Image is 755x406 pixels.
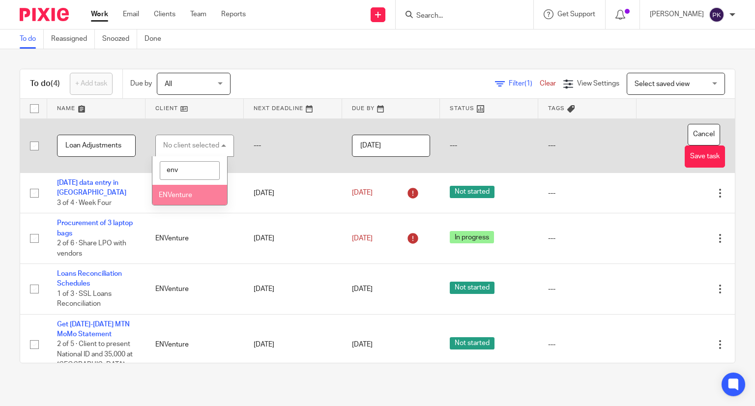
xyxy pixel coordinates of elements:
a: Reassigned [51,29,95,49]
a: To do [20,29,44,49]
div: --- [548,340,627,349]
a: Email [123,9,139,19]
td: --- [440,118,538,173]
h1: To do [30,79,60,89]
td: ENVenture [145,173,244,213]
span: Not started [450,282,494,294]
a: [DATE] data entry in [GEOGRAPHIC_DATA] [57,179,126,196]
input: Search [415,12,504,21]
span: [DATE] [352,341,373,348]
a: Clear [540,80,556,87]
span: Not started [450,337,494,349]
span: [DATE] [352,235,373,242]
div: --- [548,188,627,198]
button: Cancel [688,124,720,146]
button: Save task [685,145,725,168]
a: Snoozed [102,29,137,49]
input: Search options... [160,161,219,180]
td: ENVenture [145,213,244,264]
a: Loans Reconciliation Schedules [57,270,122,287]
a: Team [190,9,206,19]
td: --- [244,118,342,173]
span: 2 of 6 · Share LPO with vendors [57,240,126,257]
span: (1) [524,80,532,87]
span: Tags [548,106,565,111]
img: svg%3E [709,7,725,23]
span: [DATE] [352,190,373,197]
p: Due by [130,79,152,88]
span: View Settings [577,80,619,87]
a: Get [DATE]-[DATE] MTN MoMo Statement [57,321,130,338]
span: 1 of 3 · SSL Loans Reconciliation [57,290,112,308]
div: No client selected [163,142,219,149]
img: Pixie [20,8,69,21]
td: ENVenture [145,314,244,375]
span: 3 of 4 · Week Four [57,200,112,206]
td: [DATE] [244,264,342,315]
span: 2 of 5 · Client to present National ID and 35,000 at [GEOGRAPHIC_DATA] [57,341,133,368]
a: + Add task [70,73,113,95]
p: [PERSON_NAME] [650,9,704,19]
span: Get Support [557,11,595,18]
a: Work [91,9,108,19]
span: (4) [51,80,60,87]
span: Select saved view [635,81,690,87]
td: [DATE] [244,314,342,375]
input: Task name [57,135,136,157]
span: ENVenture [159,192,192,199]
td: --- [538,118,637,173]
input: Pick a date [352,135,431,157]
span: [DATE] [352,286,373,292]
td: ENVenture [145,264,244,315]
span: In progress [450,231,494,243]
a: Clients [154,9,175,19]
a: Done [145,29,169,49]
span: All [165,81,172,87]
td: [DATE] [244,213,342,264]
a: Procurement of 3 laptop bags [57,220,133,236]
span: Not started [450,186,494,198]
div: --- [548,284,627,294]
span: Filter [509,80,540,87]
div: --- [548,233,627,243]
a: Reports [221,9,246,19]
td: [DATE] [244,173,342,213]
